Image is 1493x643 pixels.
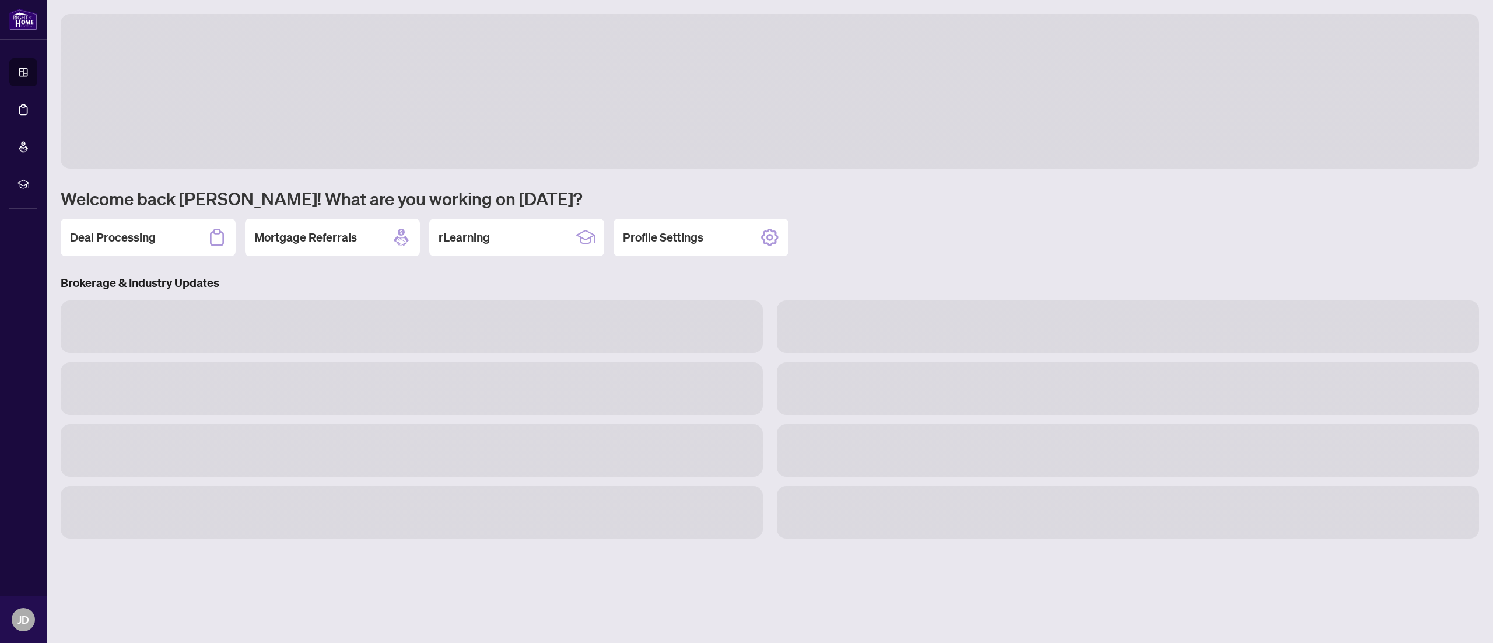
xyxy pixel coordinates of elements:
[9,9,37,30] img: logo
[17,611,29,628] span: JD
[70,229,156,246] h2: Deal Processing
[254,229,357,246] h2: Mortgage Referrals
[623,229,703,246] h2: Profile Settings
[61,275,1479,291] h3: Brokerage & Industry Updates
[61,187,1479,209] h1: Welcome back [PERSON_NAME]! What are you working on [DATE]?
[439,229,490,246] h2: rLearning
